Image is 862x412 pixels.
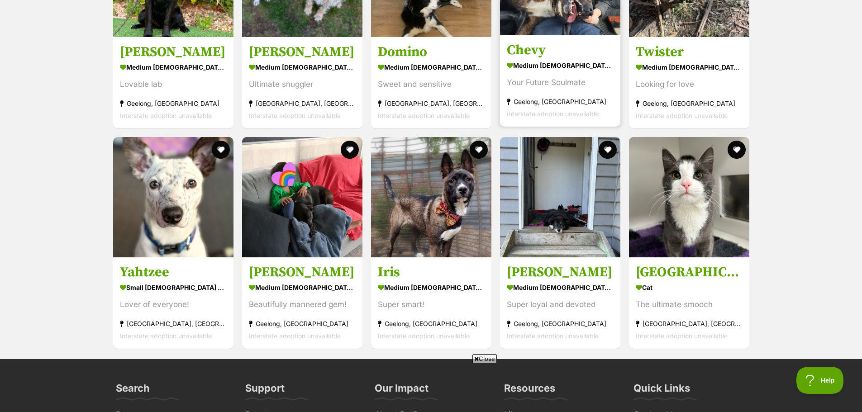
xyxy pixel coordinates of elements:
h3: [PERSON_NAME] [249,264,356,281]
span: Interstate adoption unavailable [249,332,341,340]
div: Looking for love [636,78,743,90]
a: Chevy medium [DEMOGRAPHIC_DATA] Dog Your Future Soulmate Geelong, [GEOGRAPHIC_DATA] Interstate ad... [500,35,620,127]
button: favourite [599,141,617,159]
div: medium [DEMOGRAPHIC_DATA] Dog [636,61,743,74]
a: [PERSON_NAME] medium [DEMOGRAPHIC_DATA] Dog Lovable lab Geelong, [GEOGRAPHIC_DATA] Interstate ado... [113,37,233,128]
img: Polly [242,137,362,257]
span: Interstate adoption unavailable [507,110,599,118]
a: Domino medium [DEMOGRAPHIC_DATA] Dog Sweet and sensitive [GEOGRAPHIC_DATA], [GEOGRAPHIC_DATA] Int... [371,37,491,128]
h3: Support [245,382,285,400]
img: Windsor [629,137,749,257]
button: favourite [212,141,230,159]
h3: Yahtzee [120,264,227,281]
h3: Search [116,382,150,400]
div: medium [DEMOGRAPHIC_DATA] Dog [249,281,356,294]
h3: [GEOGRAPHIC_DATA] [636,264,743,281]
span: Interstate adoption unavailable [378,332,470,340]
div: medium [DEMOGRAPHIC_DATA] Dog [120,61,227,74]
div: [GEOGRAPHIC_DATA], [GEOGRAPHIC_DATA] [249,97,356,109]
a: [PERSON_NAME] medium [DEMOGRAPHIC_DATA] Dog Super loyal and devoted Geelong, [GEOGRAPHIC_DATA] In... [500,257,620,349]
div: Lover of everyone! [120,299,227,311]
div: The ultimate smooch [636,299,743,311]
span: Interstate adoption unavailable [636,112,728,119]
span: Interstate adoption unavailable [120,332,212,340]
div: Sweet and sensitive [378,78,485,90]
div: Your Future Soulmate [507,76,614,89]
div: Geelong, [GEOGRAPHIC_DATA] [507,95,614,108]
h3: [PERSON_NAME] [120,43,227,61]
button: favourite [470,141,488,159]
h3: Chevy [507,42,614,59]
span: Interstate adoption unavailable [249,112,341,119]
iframe: Help Scout Beacon - Open [796,367,844,394]
img: Yahtzee [113,137,233,257]
span: Interstate adoption unavailable [507,332,599,340]
h3: [PERSON_NAME] [249,43,356,61]
h3: Domino [378,43,485,61]
h3: [PERSON_NAME] [507,264,614,281]
div: Super smart! [378,299,485,311]
a: Iris medium [DEMOGRAPHIC_DATA] Dog Super smart! Geelong, [GEOGRAPHIC_DATA] Interstate adoption un... [371,257,491,349]
img: Iris [371,137,491,257]
div: [GEOGRAPHIC_DATA], [GEOGRAPHIC_DATA] [636,318,743,330]
span: Interstate adoption unavailable [120,112,212,119]
div: Geelong, [GEOGRAPHIC_DATA] [507,318,614,330]
div: Lovable lab [120,78,227,90]
h3: Quick Links [633,382,690,400]
a: [GEOGRAPHIC_DATA] Cat The ultimate smooch [GEOGRAPHIC_DATA], [GEOGRAPHIC_DATA] Interstate adoptio... [629,257,749,349]
div: Geelong, [GEOGRAPHIC_DATA] [120,97,227,109]
button: favourite [341,141,359,159]
div: [GEOGRAPHIC_DATA], [GEOGRAPHIC_DATA] [378,97,485,109]
h3: Iris [378,264,485,281]
a: Twister medium [DEMOGRAPHIC_DATA] Dog Looking for love Geelong, [GEOGRAPHIC_DATA] Interstate adop... [629,37,749,128]
div: Geelong, [GEOGRAPHIC_DATA] [249,318,356,330]
div: medium [DEMOGRAPHIC_DATA] Dog [507,281,614,294]
span: Interstate adoption unavailable [636,332,728,340]
button: favourite [728,141,746,159]
div: medium [DEMOGRAPHIC_DATA] Dog [249,61,356,74]
div: Super loyal and devoted [507,299,614,311]
span: Interstate adoption unavailable [378,112,470,119]
a: Yahtzee small [DEMOGRAPHIC_DATA] Dog Lover of everyone! [GEOGRAPHIC_DATA], [GEOGRAPHIC_DATA] Inte... [113,257,233,349]
a: [PERSON_NAME] medium [DEMOGRAPHIC_DATA] Dog Beautifully mannered gem! Geelong, [GEOGRAPHIC_DATA] ... [242,257,362,349]
a: [PERSON_NAME] medium [DEMOGRAPHIC_DATA] Dog Ultimate snuggler [GEOGRAPHIC_DATA], [GEOGRAPHIC_DATA... [242,37,362,128]
div: medium [DEMOGRAPHIC_DATA] Dog [378,281,485,294]
span: Close [472,354,497,363]
h3: Twister [636,43,743,61]
div: medium [DEMOGRAPHIC_DATA] Dog [507,59,614,72]
div: [GEOGRAPHIC_DATA], [GEOGRAPHIC_DATA] [120,318,227,330]
div: medium [DEMOGRAPHIC_DATA] Dog [378,61,485,74]
div: Geelong, [GEOGRAPHIC_DATA] [378,318,485,330]
iframe: Advertisement [267,367,596,407]
img: Susie [500,137,620,257]
div: small [DEMOGRAPHIC_DATA] Dog [120,281,227,294]
div: Geelong, [GEOGRAPHIC_DATA] [636,97,743,109]
div: Beautifully mannered gem! [249,299,356,311]
div: Ultimate snuggler [249,78,356,90]
div: Cat [636,281,743,294]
